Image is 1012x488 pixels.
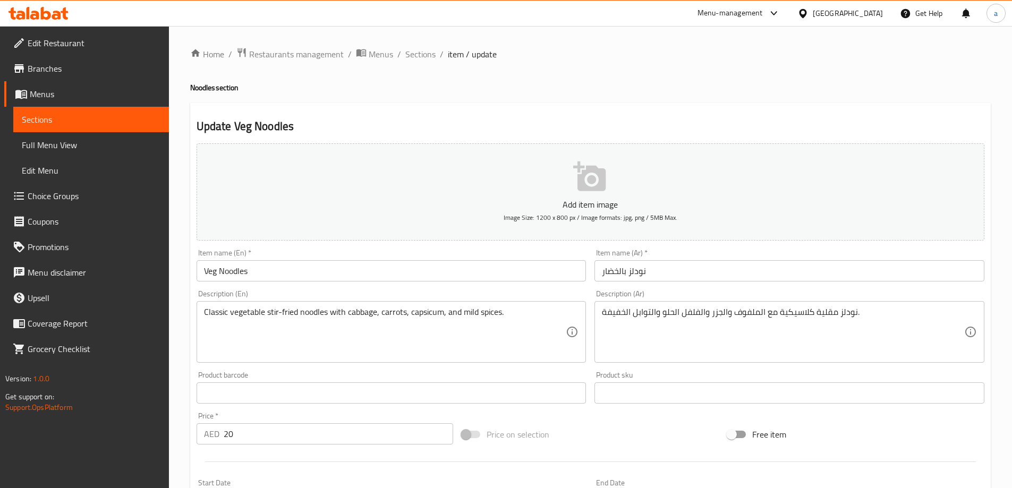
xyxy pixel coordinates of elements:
[4,234,169,260] a: Promotions
[5,400,73,414] a: Support.OpsPlatform
[4,260,169,285] a: Menu disclaimer
[28,266,160,279] span: Menu disclaimer
[13,132,169,158] a: Full Menu View
[204,427,219,440] p: AED
[190,48,224,61] a: Home
[504,211,677,224] span: Image Size: 1200 x 800 px / Image formats: jpg, png / 5MB Max.
[22,164,160,177] span: Edit Menu
[4,209,169,234] a: Coupons
[28,317,160,330] span: Coverage Report
[28,62,160,75] span: Branches
[30,88,160,100] span: Menus
[213,198,968,211] p: Add item image
[5,372,31,386] span: Version:
[224,423,454,444] input: Please enter price
[13,158,169,183] a: Edit Menu
[4,336,169,362] a: Grocery Checklist
[22,139,160,151] span: Full Menu View
[228,48,232,61] li: /
[28,190,160,202] span: Choice Groups
[4,30,169,56] a: Edit Restaurant
[369,48,393,61] span: Menus
[356,47,393,61] a: Menus
[813,7,883,19] div: [GEOGRAPHIC_DATA]
[204,307,566,357] textarea: Classic vegetable stir-fried noodles with cabbage, carrots, capsicum, and mild spices.
[197,260,586,281] input: Enter name En
[28,292,160,304] span: Upsell
[4,56,169,81] a: Branches
[197,382,586,404] input: Please enter product barcode
[602,307,964,357] textarea: نودلز مقلية كلاسيكية مع الملفوف والجزر والفلفل الحلو والتوابل الخفيفة.
[28,37,160,49] span: Edit Restaurant
[28,343,160,355] span: Grocery Checklist
[28,241,160,253] span: Promotions
[594,382,984,404] input: Please enter product sku
[405,48,436,61] a: Sections
[13,107,169,132] a: Sections
[249,48,344,61] span: Restaurants management
[4,285,169,311] a: Upsell
[33,372,49,386] span: 1.0.0
[28,215,160,228] span: Coupons
[752,428,786,441] span: Free item
[197,118,984,134] h2: Update Veg Noodles
[4,81,169,107] a: Menus
[348,48,352,61] li: /
[594,260,984,281] input: Enter name Ar
[487,428,549,441] span: Price on selection
[440,48,444,61] li: /
[22,113,160,126] span: Sections
[190,47,991,61] nav: breadcrumb
[236,47,344,61] a: Restaurants management
[397,48,401,61] li: /
[698,7,763,20] div: Menu-management
[4,311,169,336] a: Coverage Report
[4,183,169,209] a: Choice Groups
[5,390,54,404] span: Get support on:
[197,143,984,241] button: Add item imageImage Size: 1200 x 800 px / Image formats: jpg, png / 5MB Max.
[190,82,991,93] h4: Noodles section
[448,48,497,61] span: item / update
[994,7,998,19] span: a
